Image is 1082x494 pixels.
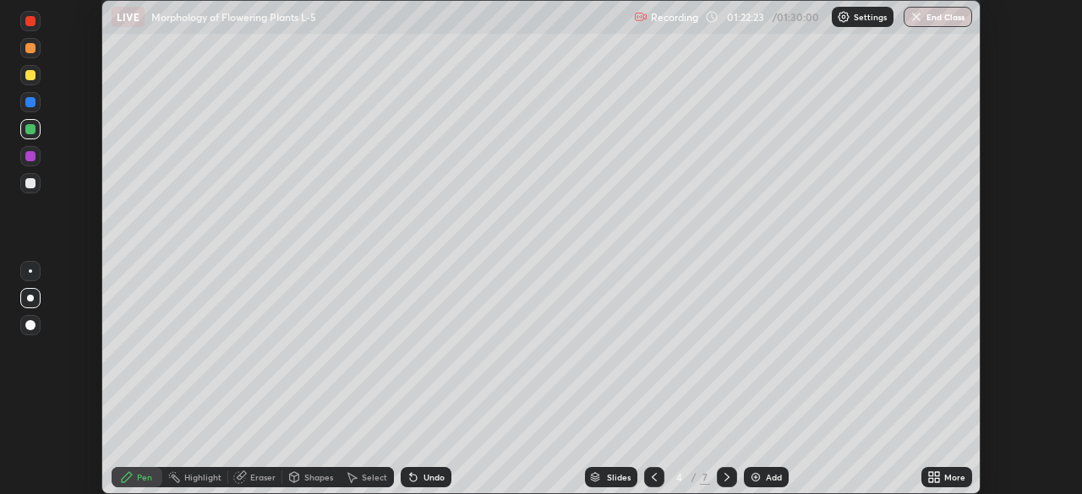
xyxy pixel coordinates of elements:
[904,7,972,27] button: End Class
[184,473,221,481] div: Highlight
[700,470,710,485] div: 7
[671,472,688,482] div: 4
[691,472,697,482] div: /
[304,473,333,481] div: Shapes
[837,10,850,24] img: class-settings-icons
[151,10,316,24] p: Morphology of Flowering Plants L-5
[749,470,762,484] img: add-slide-button
[250,473,276,481] div: Eraser
[766,473,782,481] div: Add
[634,10,648,24] img: recording.375f2c34.svg
[651,11,698,24] p: Recording
[117,10,139,24] p: LIVE
[944,473,965,481] div: More
[424,473,445,481] div: Undo
[854,13,887,21] p: Settings
[910,10,923,24] img: end-class-cross
[362,473,387,481] div: Select
[137,473,152,481] div: Pen
[607,473,631,481] div: Slides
